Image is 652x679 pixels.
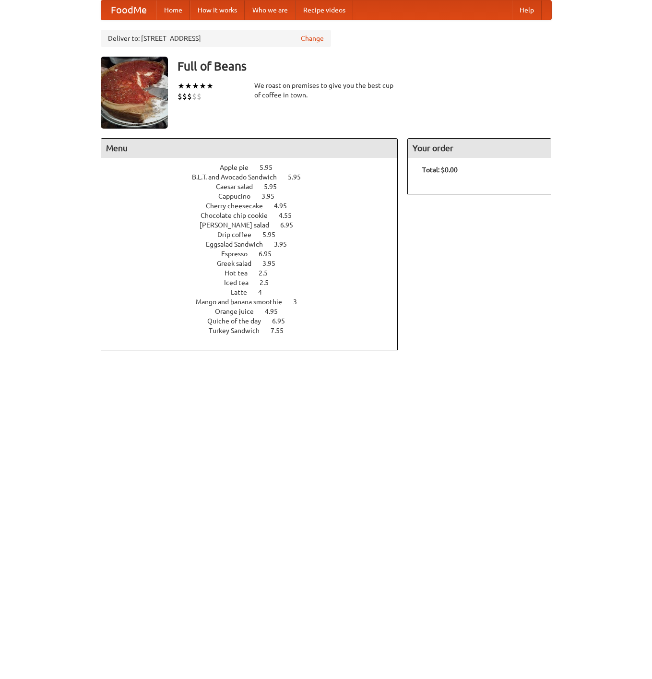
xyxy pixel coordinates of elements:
span: Cappucino [218,192,260,200]
li: ★ [206,81,213,91]
a: Cherry cheesecake 4.95 [206,202,305,210]
a: Chocolate chip cookie 4.55 [201,212,309,219]
b: Total: $0.00 [422,166,458,174]
span: Quiche of the day [207,317,271,325]
a: [PERSON_NAME] salad 6.95 [200,221,311,229]
a: Greek salad 3.95 [217,260,293,267]
a: Latte 4 [231,288,280,296]
a: Orange juice 4.95 [215,308,296,315]
a: FoodMe [101,0,156,20]
span: 4.55 [279,212,301,219]
a: B.L.T. and Avocado Sandwich 5.95 [192,173,319,181]
span: [PERSON_NAME] salad [200,221,279,229]
span: Cherry cheesecake [206,202,273,210]
div: Deliver to: [STREET_ADDRESS] [101,30,331,47]
a: Iced tea 2.5 [224,279,286,286]
a: Apple pie 5.95 [220,164,290,171]
span: Drip coffee [217,231,261,238]
a: Cappucino 3.95 [218,192,292,200]
li: ★ [199,81,206,91]
a: How it works [190,0,245,20]
a: Recipe videos [296,0,353,20]
div: We roast on premises to give you the best cup of coffee in town. [254,81,398,100]
span: Turkey Sandwich [209,327,269,334]
span: 2.5 [260,279,278,286]
span: 4 [258,288,272,296]
span: 4.95 [265,308,287,315]
img: angular.jpg [101,57,168,129]
span: 6.95 [259,250,281,258]
span: 3.95 [274,240,296,248]
a: Mango and banana smoothie 3 [196,298,315,306]
span: 6.95 [272,317,295,325]
span: Caesar salad [216,183,262,191]
a: Quiche of the day 6.95 [207,317,303,325]
li: ★ [178,81,185,91]
span: 5.95 [260,164,282,171]
a: Help [512,0,542,20]
a: Home [156,0,190,20]
span: 3.95 [261,192,284,200]
span: 5.95 [262,231,285,238]
a: Espresso 6.95 [221,250,289,258]
a: Turkey Sandwich 7.55 [209,327,301,334]
h4: Menu [101,139,398,158]
a: Eggsalad Sandwich 3.95 [206,240,305,248]
span: Hot tea [225,269,257,277]
span: Latte [231,288,257,296]
h4: Your order [408,139,551,158]
a: Hot tea 2.5 [225,269,285,277]
span: Greek salad [217,260,261,267]
span: 2.5 [259,269,277,277]
span: 4.95 [274,202,296,210]
a: Change [301,34,324,43]
li: $ [197,91,202,102]
a: Who we are [245,0,296,20]
span: 3 [293,298,307,306]
li: $ [182,91,187,102]
a: Drip coffee 5.95 [217,231,293,238]
span: 5.95 [264,183,286,191]
li: ★ [185,81,192,91]
li: ★ [192,81,199,91]
span: Orange juice [215,308,263,315]
span: Iced tea [224,279,258,286]
span: Apple pie [220,164,258,171]
span: Eggsalad Sandwich [206,240,273,248]
span: Mango and banana smoothie [196,298,292,306]
a: Caesar salad 5.95 [216,183,295,191]
span: 7.55 [271,327,293,334]
li: $ [178,91,182,102]
span: Chocolate chip cookie [201,212,277,219]
li: $ [192,91,197,102]
span: 5.95 [288,173,310,181]
h3: Full of Beans [178,57,552,76]
span: B.L.T. and Avocado Sandwich [192,173,286,181]
span: 3.95 [262,260,285,267]
span: 6.95 [280,221,303,229]
li: $ [187,91,192,102]
span: Espresso [221,250,257,258]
